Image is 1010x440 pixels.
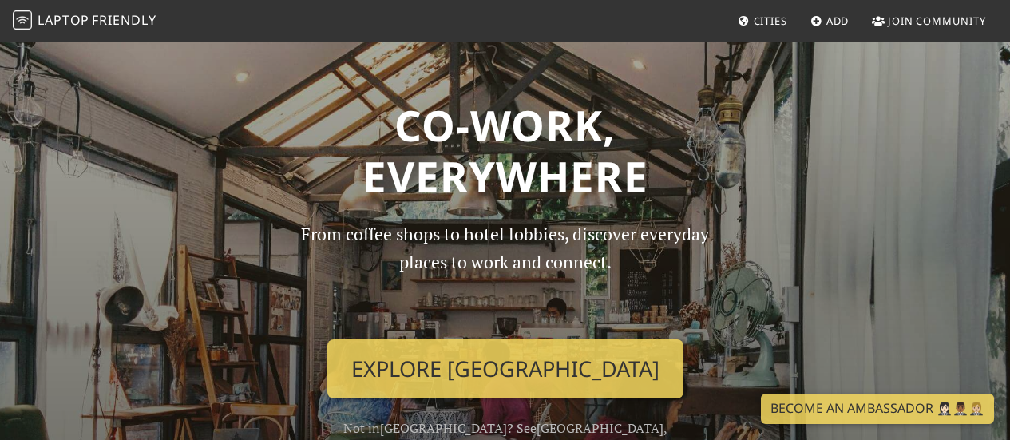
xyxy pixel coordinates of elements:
a: Become an Ambassador 🤵🏻‍♀️🤵🏾‍♂️🤵🏼‍♀️ [761,394,994,424]
a: [GEOGRAPHIC_DATA] [380,419,507,437]
h1: Co-work, Everywhere [60,100,951,201]
a: [GEOGRAPHIC_DATA] [537,419,663,437]
a: LaptopFriendly LaptopFriendly [13,7,156,35]
a: Add [804,6,856,35]
span: Cities [754,14,787,28]
a: Join Community [865,6,992,35]
a: Explore [GEOGRAPHIC_DATA] [327,339,683,398]
span: Friendly [92,11,156,29]
a: Cities [731,6,794,35]
span: Add [826,14,850,28]
span: Join Community [888,14,986,28]
span: Laptop [38,11,89,29]
img: LaptopFriendly [13,10,32,30]
p: From coffee shops to hotel lobbies, discover everyday places to work and connect. [287,220,723,327]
